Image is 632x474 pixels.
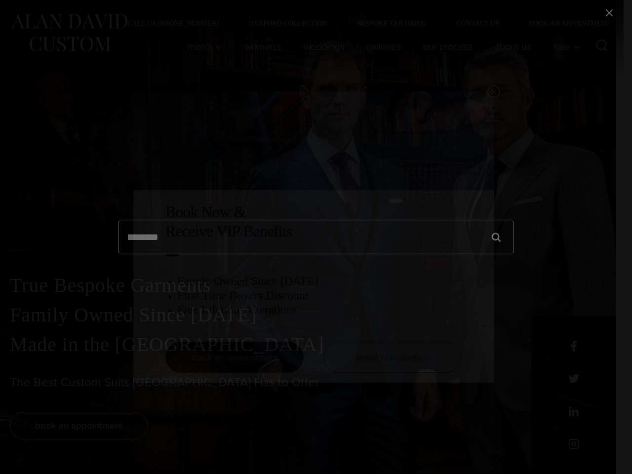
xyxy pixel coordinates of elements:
[487,85,500,98] button: Close
[165,202,462,240] h2: Book Now & Receive VIP Benefits
[177,274,462,288] h3: Family Owned Since [DATE]
[323,342,462,373] a: visual consultation
[177,288,462,303] h3: First Time Buyers Discount
[165,342,304,373] a: book an appointment
[177,303,462,317] h3: Free Lifetime Alterations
